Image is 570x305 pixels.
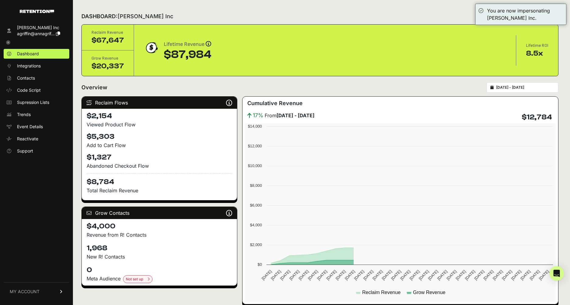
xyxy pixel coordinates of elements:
[87,132,232,142] h4: $5,303
[390,269,402,281] text: [DATE]
[248,144,262,148] text: $12,000
[316,269,328,281] text: [DATE]
[247,99,303,108] h3: Cumulative Revenue
[297,269,309,281] text: [DATE]
[335,269,346,281] text: [DATE]
[81,83,107,92] h2: Overview
[276,112,314,118] strong: [DATE] - [DATE]
[250,223,262,227] text: $4,000
[381,269,393,281] text: [DATE]
[473,269,485,281] text: [DATE]
[522,112,552,122] h4: $12,784
[81,12,173,21] h2: DASHBOARD:
[325,269,337,281] text: [DATE]
[17,75,35,81] span: Contacts
[253,111,263,120] span: 17%
[519,269,531,281] text: [DATE]
[87,275,232,283] div: Meta Audience
[549,266,564,281] div: Open Intercom Messenger
[17,124,43,130] span: Event Details
[250,242,262,247] text: $2,000
[87,173,232,187] h4: $8,784
[91,36,124,45] div: $67,647
[482,269,494,281] text: [DATE]
[353,269,365,281] text: [DATE]
[17,31,55,36] span: agriffin@annagrif...
[4,61,69,71] a: Integrations
[91,29,124,36] div: Reclaim Revenue
[526,49,548,58] div: 8.5x
[538,269,550,281] text: [DATE]
[82,97,237,109] div: Reclaim Flows
[250,183,262,188] text: $8,000
[4,49,69,59] a: Dashboard
[91,55,124,61] div: Grow Revenue
[164,49,211,61] div: $87,984
[344,269,355,281] text: [DATE]
[4,146,69,156] a: Support
[87,187,232,194] p: Total Reclaim Revenue
[17,63,41,69] span: Integrations
[144,40,159,55] img: dollar-coin-05c43ed7efb7bc0c12610022525b4bbbb207c7efeef5aecc26f025e68dcafac9.png
[17,99,49,105] span: Supression Lists
[529,269,541,281] text: [DATE]
[17,111,31,118] span: Trends
[87,121,232,128] div: Viewed Product Flow
[4,73,69,83] a: Contacts
[17,136,38,142] span: Reactivate
[4,282,69,301] a: MY ACCOUNT
[261,269,273,281] text: [DATE]
[4,85,69,95] a: Code Script
[87,253,232,260] p: New R! Contacts
[17,87,41,93] span: Code Script
[445,269,457,281] text: [DATE]
[87,162,232,170] div: Abandoned Checkout Flow
[10,289,39,295] span: MY ACCOUNT
[510,269,522,281] text: [DATE]
[4,110,69,119] a: Trends
[87,231,232,238] p: Revenue from R! Contacts
[418,269,430,281] text: [DATE]
[164,40,211,49] div: Lifetime Revenue
[87,243,232,253] h4: 1,968
[288,269,300,281] text: [DATE]
[87,265,232,275] h4: 0
[455,269,467,281] text: [DATE]
[487,7,563,22] div: You are now impersonating [PERSON_NAME] Inc.
[91,61,124,71] div: $20,337
[464,269,476,281] text: [DATE]
[427,269,439,281] text: [DATE]
[4,122,69,132] a: Event Details
[248,163,262,168] text: $10,000
[87,221,232,231] h4: $4,000
[362,269,374,281] text: [DATE]
[362,290,400,295] text: Reclaim Revenue
[492,269,503,281] text: [DATE]
[408,269,420,281] text: [DATE]
[248,124,262,129] text: $14,000
[265,112,314,119] span: From
[87,152,232,162] h4: $1,327
[436,269,448,281] text: [DATE]
[20,10,54,13] img: Retention.com
[257,262,262,267] text: $0
[82,207,237,219] div: Grow Contacts
[307,269,319,281] text: [DATE]
[17,25,60,31] div: [PERSON_NAME] Inc
[372,269,383,281] text: [DATE]
[279,269,291,281] text: [DATE]
[17,51,39,57] span: Dashboard
[118,13,173,19] span: [PERSON_NAME] Inc
[87,142,232,149] div: Add to Cart Flow
[4,98,69,107] a: Supression Lists
[17,148,33,154] span: Support
[4,134,69,144] a: Reactivate
[399,269,411,281] text: [DATE]
[4,23,69,39] a: [PERSON_NAME] Inc agriffin@annagrif...
[87,111,232,121] h4: $2,154
[526,43,548,49] div: Lifetime ROI
[501,269,513,281] text: [DATE]
[270,269,282,281] text: [DATE]
[250,203,262,207] text: $6,000
[413,290,445,295] text: Grow Revenue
